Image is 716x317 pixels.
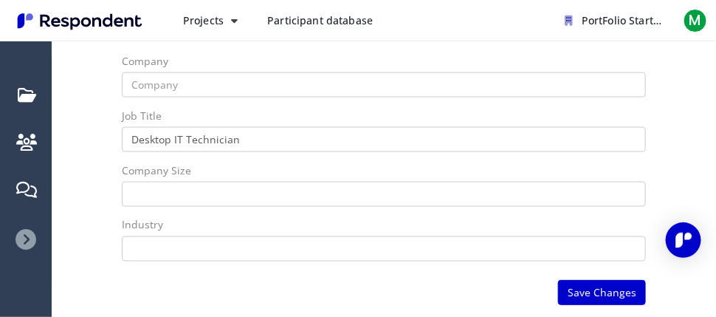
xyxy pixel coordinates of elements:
button: PortFolio StartUps Team [553,7,675,34]
button: M [681,7,710,34]
input: Job Title [122,127,646,152]
span: Projects [183,13,224,27]
button: Projects [171,7,249,34]
input: Company [122,72,646,98]
label: Company Size [122,163,191,178]
span: M [684,9,707,33]
label: Job Title [122,109,162,123]
button: Save Changes [558,280,646,305]
span: Participant database [267,13,373,27]
label: Company [122,54,168,69]
a: Participant database [255,7,385,34]
span: PortFolio StartUps Team [582,13,703,27]
img: Respondent [12,9,148,33]
div: Open Intercom Messenger [666,222,701,258]
label: Industry [122,218,163,233]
